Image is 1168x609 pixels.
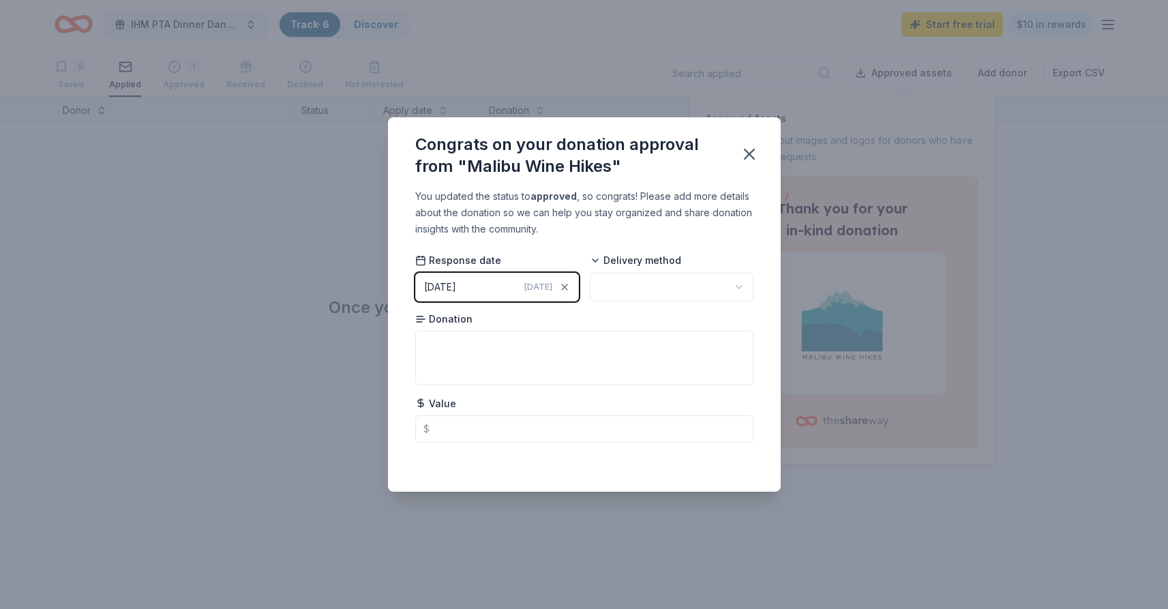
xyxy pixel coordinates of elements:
span: Value [415,397,456,411]
button: [DATE][DATE] [415,273,579,301]
div: Congrats on your donation approval from "Malibu Wine Hikes" [415,134,723,177]
span: Delivery method [590,254,681,267]
span: Response date [415,254,501,267]
span: Donation [415,312,473,326]
div: You updated the status to , so congrats! Please add more details about the donation so we can hel... [415,188,753,237]
b: approved [530,190,577,202]
div: [DATE] [424,279,456,295]
span: [DATE] [524,282,552,293]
